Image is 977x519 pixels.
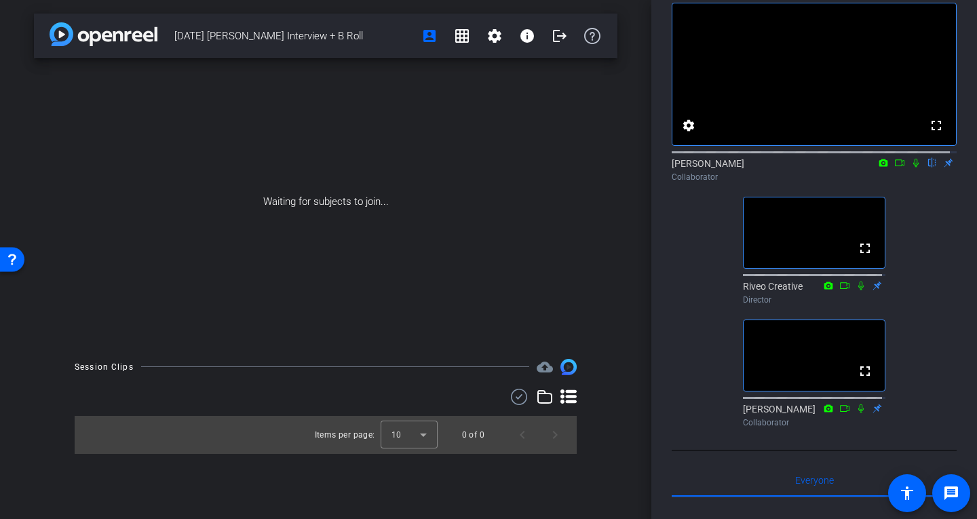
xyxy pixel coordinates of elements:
[75,360,134,374] div: Session Clips
[519,28,535,44] mat-icon: info
[681,117,697,134] mat-icon: settings
[34,58,617,345] div: Waiting for subjects to join...
[743,417,885,429] div: Collaborator
[50,22,157,46] img: app-logo
[462,428,484,442] div: 0 of 0
[924,156,940,168] mat-icon: flip
[943,485,959,501] mat-icon: message
[537,359,553,375] mat-icon: cloud_upload
[899,485,915,501] mat-icon: accessibility
[506,419,539,451] button: Previous page
[743,402,885,429] div: [PERSON_NAME]
[486,28,503,44] mat-icon: settings
[552,28,568,44] mat-icon: logout
[795,476,834,485] span: Everyone
[315,428,375,442] div: Items per page:
[672,157,957,183] div: [PERSON_NAME]
[537,359,553,375] span: Destinations for your clips
[928,117,944,134] mat-icon: fullscreen
[454,28,470,44] mat-icon: grid_on
[539,419,571,451] button: Next page
[421,28,438,44] mat-icon: account_box
[672,171,957,183] div: Collaborator
[857,240,873,256] mat-icon: fullscreen
[174,22,413,50] span: [DATE] [PERSON_NAME] Interview + B Roll
[857,363,873,379] mat-icon: fullscreen
[743,294,885,306] div: Director
[560,359,577,375] img: Session clips
[743,280,885,306] div: Riveo Creative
